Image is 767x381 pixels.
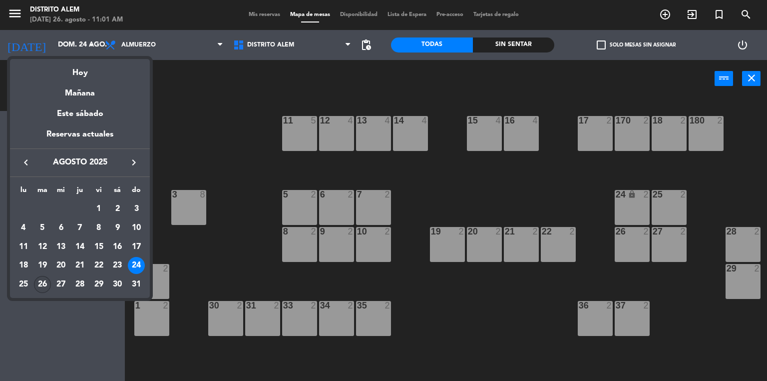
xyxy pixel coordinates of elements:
[17,156,35,169] button: keyboard_arrow_left
[14,256,33,275] td: 18 de agosto de 2025
[33,218,52,237] td: 5 de agosto de 2025
[51,218,70,237] td: 6 de agosto de 2025
[15,257,32,274] div: 18
[89,184,108,200] th: viernes
[52,219,69,236] div: 6
[10,59,150,79] div: Hoy
[34,219,51,236] div: 5
[128,257,145,274] div: 24
[71,238,88,255] div: 14
[90,238,107,255] div: 15
[51,237,70,256] td: 13 de agosto de 2025
[90,276,107,293] div: 29
[14,218,33,237] td: 4 de agosto de 2025
[71,219,88,236] div: 7
[89,199,108,218] td: 1 de agosto de 2025
[108,275,127,294] td: 30 de agosto de 2025
[127,275,146,294] td: 31 de agosto de 2025
[71,257,88,274] div: 21
[52,238,69,255] div: 13
[71,276,88,293] div: 28
[14,184,33,200] th: lunes
[20,156,32,168] i: keyboard_arrow_left
[70,218,89,237] td: 7 de agosto de 2025
[128,200,145,217] div: 3
[33,184,52,200] th: martes
[127,218,146,237] td: 10 de agosto de 2025
[90,257,107,274] div: 22
[51,256,70,275] td: 20 de agosto de 2025
[128,219,145,236] div: 10
[70,275,89,294] td: 28 de agosto de 2025
[108,237,127,256] td: 16 de agosto de 2025
[33,275,52,294] td: 26 de agosto de 2025
[34,276,51,293] div: 26
[127,256,146,275] td: 24 de agosto de 2025
[34,238,51,255] div: 12
[14,275,33,294] td: 25 de agosto de 2025
[70,256,89,275] td: 21 de agosto de 2025
[108,184,127,200] th: sábado
[128,276,145,293] div: 31
[14,237,33,256] td: 11 de agosto de 2025
[51,184,70,200] th: miércoles
[108,199,127,218] td: 2 de agosto de 2025
[89,237,108,256] td: 15 de agosto de 2025
[128,156,140,168] i: keyboard_arrow_right
[127,237,146,256] td: 17 de agosto de 2025
[52,276,69,293] div: 27
[34,257,51,274] div: 19
[109,257,126,274] div: 23
[70,237,89,256] td: 14 de agosto de 2025
[90,219,107,236] div: 8
[52,257,69,274] div: 20
[51,275,70,294] td: 27 de agosto de 2025
[10,79,150,100] div: Mañana
[15,219,32,236] div: 4
[14,199,89,218] td: AGO.
[33,237,52,256] td: 12 de agosto de 2025
[33,256,52,275] td: 19 de agosto de 2025
[127,199,146,218] td: 3 de agosto de 2025
[90,200,107,217] div: 1
[125,156,143,169] button: keyboard_arrow_right
[70,184,89,200] th: jueves
[109,200,126,217] div: 2
[15,238,32,255] div: 11
[108,218,127,237] td: 9 de agosto de 2025
[89,256,108,275] td: 22 de agosto de 2025
[89,218,108,237] td: 8 de agosto de 2025
[109,238,126,255] div: 16
[10,100,150,128] div: Este sábado
[109,219,126,236] div: 9
[35,156,125,169] span: agosto 2025
[109,276,126,293] div: 30
[15,276,32,293] div: 25
[89,275,108,294] td: 29 de agosto de 2025
[127,184,146,200] th: domingo
[108,256,127,275] td: 23 de agosto de 2025
[10,128,150,148] div: Reservas actuales
[128,238,145,255] div: 17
